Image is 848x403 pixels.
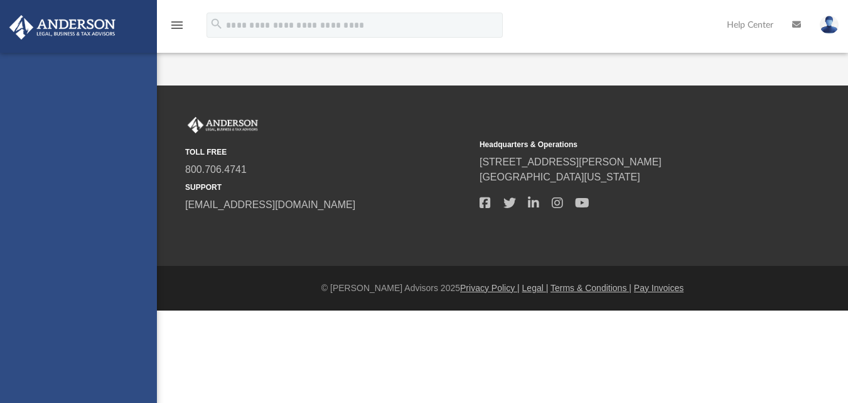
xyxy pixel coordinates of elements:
a: menu [169,24,185,33]
a: Pay Invoices [634,283,684,293]
img: Anderson Advisors Platinum Portal [185,117,260,133]
small: TOLL FREE [185,146,471,158]
a: Legal | [522,283,549,293]
a: [EMAIL_ADDRESS][DOMAIN_NAME] [185,199,355,210]
i: search [210,17,223,31]
i: menu [169,18,185,33]
small: SUPPORT [185,182,471,193]
small: Headquarters & Operations [480,139,765,150]
a: 800.706.4741 [185,164,247,175]
div: © [PERSON_NAME] Advisors 2025 [157,282,848,295]
a: Privacy Policy | [460,283,520,293]
img: Anderson Advisors Platinum Portal [6,15,119,40]
img: User Pic [820,16,839,34]
a: Terms & Conditions | [550,283,631,293]
a: [STREET_ADDRESS][PERSON_NAME] [480,157,662,167]
a: [GEOGRAPHIC_DATA][US_STATE] [480,172,640,182]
